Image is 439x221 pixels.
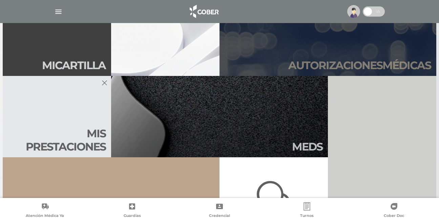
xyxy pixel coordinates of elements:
img: profile-placeholder.svg [347,5,360,18]
img: Cober_menu-lines-white.svg [54,7,63,16]
a: Meds [111,76,328,157]
h2: Mis presta ciones [8,127,106,153]
a: Guardias [89,202,176,220]
span: Credencial [209,213,230,219]
span: Turnos [300,213,314,219]
span: Cober Doc [384,213,404,219]
h2: Mi car tilla [42,59,106,72]
span: Atención Médica Ya [26,213,64,219]
a: Mis prestaciones [3,76,111,157]
h2: Meds [292,140,322,153]
h2: Autori zaciones médicas [288,59,431,72]
span: Guardias [124,213,141,219]
a: Credencial [176,202,263,220]
a: Atención Médica Ya [1,202,89,220]
a: Turnos [263,202,351,220]
a: Cober Doc [350,202,438,220]
img: logo_cober_home-white.png [186,3,222,20]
